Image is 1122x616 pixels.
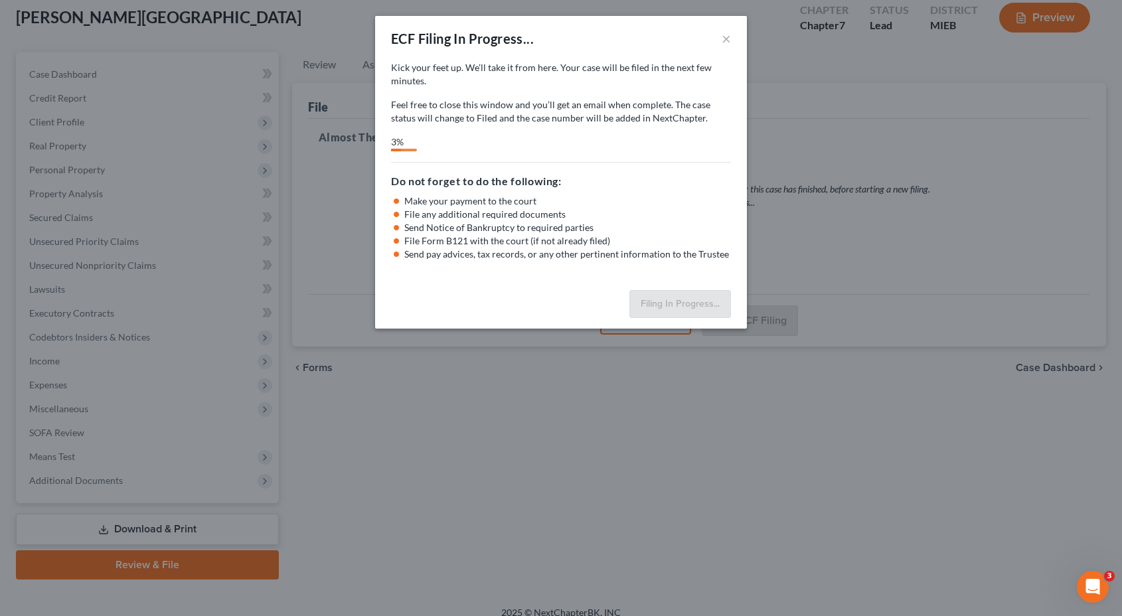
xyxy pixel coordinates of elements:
button: × [722,31,731,46]
li: Send pay advices, tax records, or any other pertinent information to the Trustee [404,248,731,261]
li: Make your payment to the court [404,194,731,208]
li: File Form B121 with the court (if not already filed) [404,234,731,248]
p: Kick your feet up. We’ll take it from here. Your case will be filed in the next few minutes. [391,61,731,88]
div: 3% [391,135,401,149]
button: Filing In Progress... [629,290,731,318]
p: Feel free to close this window and you’ll get an email when complete. The case status will change... [391,98,731,125]
div: ECF Filing In Progress... [391,29,534,48]
h5: Do not forget to do the following: [391,173,731,189]
li: File any additional required documents [404,208,731,221]
span: 3 [1104,571,1115,581]
iframe: Intercom live chat [1077,571,1109,603]
li: Send Notice of Bankruptcy to required parties [404,221,731,234]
